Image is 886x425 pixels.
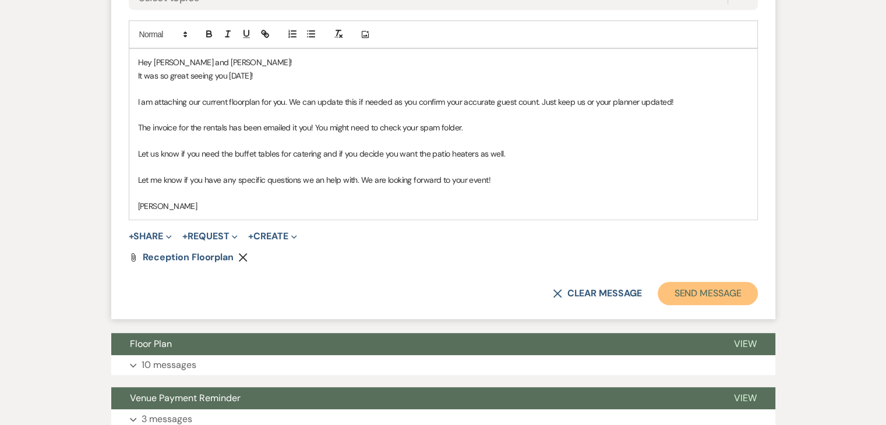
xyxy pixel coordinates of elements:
[111,387,715,409] button: Venue Payment Reminder
[111,355,775,375] button: 10 messages
[182,232,188,241] span: +
[138,95,749,108] p: I am attaching our current floorplan for you. We can update this if needed as you confirm your ac...
[138,69,749,82] p: It was so great seeing you [DATE]!
[138,121,749,134] p: The invoice for the rentals has been emailed it you! You might need to check your spam folder.
[138,56,749,69] p: Hey [PERSON_NAME] and [PERSON_NAME]!
[142,357,196,373] p: 10 messages
[138,173,749,186] p: Let me know if you have any specific questions we an help with. We are looking forward to your ev...
[553,289,641,298] button: Clear message
[715,387,775,409] button: View
[734,392,757,404] span: View
[129,232,134,241] span: +
[130,338,172,350] span: Floor Plan
[715,333,775,355] button: View
[129,232,172,241] button: Share
[130,392,241,404] span: Venue Payment Reminder
[734,338,757,350] span: View
[138,200,749,212] p: [PERSON_NAME]
[658,282,757,305] button: Send Message
[248,232,253,241] span: +
[248,232,296,241] button: Create
[138,147,749,160] p: Let us know if you need the buffet tables for catering and if you decide you want the patio heate...
[143,251,234,263] span: Reception Floorplan
[111,333,715,355] button: Floor Plan
[182,232,238,241] button: Request
[143,253,234,262] a: Reception Floorplan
